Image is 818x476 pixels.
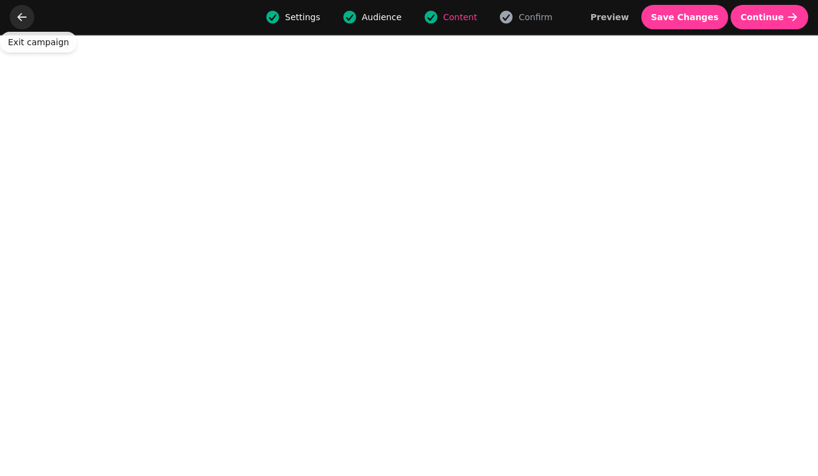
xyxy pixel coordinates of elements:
[651,13,719,21] span: Save Changes
[518,11,552,23] span: Confirm
[285,11,320,23] span: Settings
[10,5,34,29] button: go back
[443,11,477,23] span: Content
[641,5,729,29] button: Save Changes
[591,13,629,21] span: Preview
[581,5,639,29] button: Preview
[740,13,784,21] span: Continue
[362,11,402,23] span: Audience
[731,5,808,29] button: Continue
